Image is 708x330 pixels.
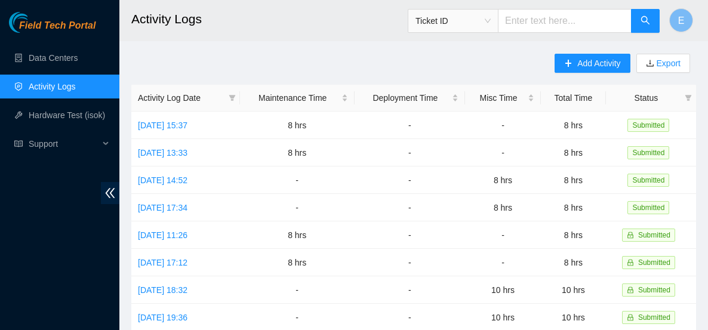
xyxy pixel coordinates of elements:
[355,166,465,194] td: -
[636,54,690,73] button: downloadExport
[14,140,23,148] span: read
[541,221,606,249] td: 8 hrs
[9,21,96,37] a: Akamai TechnologiesField Tech Portal
[229,94,236,101] span: filter
[638,258,670,267] span: Submitted
[355,194,465,221] td: -
[240,194,355,221] td: -
[646,59,654,69] span: download
[638,313,670,322] span: Submitted
[138,148,187,158] a: [DATE] 13:33
[138,230,187,240] a: [DATE] 11:26
[612,91,680,104] span: Status
[138,313,187,322] a: [DATE] 19:36
[627,314,634,321] span: lock
[465,139,541,166] td: -
[627,174,669,187] span: Submitted
[355,221,465,249] td: -
[29,110,105,120] a: Hardware Test (isok)
[638,231,670,239] span: Submitted
[541,249,606,276] td: 8 hrs
[541,276,606,304] td: 10 hrs
[138,285,187,295] a: [DATE] 18:32
[682,89,694,107] span: filter
[465,112,541,139] td: -
[465,166,541,194] td: 8 hrs
[627,286,634,294] span: lock
[19,20,96,32] span: Field Tech Portal
[240,166,355,194] td: -
[541,194,606,221] td: 8 hrs
[138,203,187,212] a: [DATE] 17:34
[465,221,541,249] td: -
[138,91,224,104] span: Activity Log Date
[240,249,355,276] td: 8 hrs
[685,94,692,101] span: filter
[627,119,669,132] span: Submitted
[541,166,606,194] td: 8 hrs
[541,85,606,112] th: Total Time
[678,13,685,28] span: E
[29,132,99,156] span: Support
[101,182,119,204] span: double-left
[240,221,355,249] td: 8 hrs
[638,286,670,294] span: Submitted
[627,232,634,239] span: lock
[555,54,630,73] button: plusAdd Activity
[240,139,355,166] td: 8 hrs
[226,89,238,107] span: filter
[29,53,78,63] a: Data Centers
[355,112,465,139] td: -
[564,59,572,69] span: plus
[641,16,650,27] span: search
[138,175,187,185] a: [DATE] 14:52
[541,139,606,166] td: 8 hrs
[355,276,465,304] td: -
[138,121,187,130] a: [DATE] 15:37
[29,82,76,91] a: Activity Logs
[465,194,541,221] td: 8 hrs
[669,8,693,32] button: E
[355,139,465,166] td: -
[355,249,465,276] td: -
[654,58,681,68] a: Export
[465,249,541,276] td: -
[465,276,541,304] td: 10 hrs
[498,9,632,33] input: Enter text here...
[240,112,355,139] td: 8 hrs
[631,9,660,33] button: search
[627,259,634,266] span: lock
[627,201,669,214] span: Submitted
[415,12,491,30] span: Ticket ID
[541,112,606,139] td: 8 hrs
[577,57,620,70] span: Add Activity
[9,12,60,33] img: Akamai Technologies
[138,258,187,267] a: [DATE] 17:12
[627,146,669,159] span: Submitted
[240,276,355,304] td: -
